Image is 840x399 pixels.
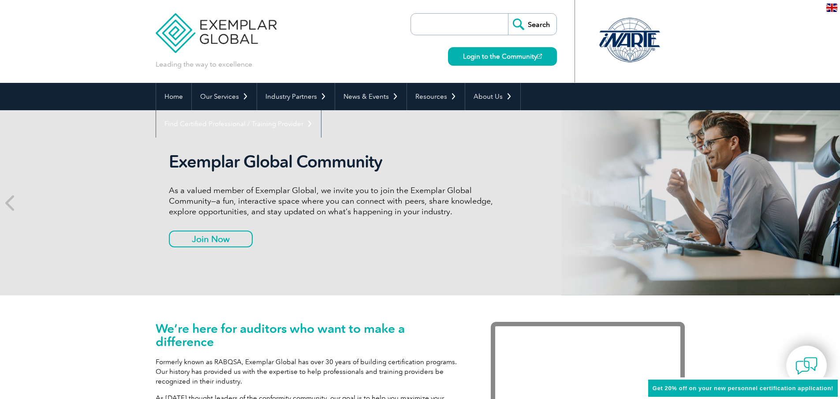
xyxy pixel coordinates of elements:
a: Industry Partners [257,83,335,110]
p: Leading the way to excellence [156,60,252,69]
a: Login to the Community [448,47,557,66]
p: As a valued member of Exemplar Global, we invite you to join the Exemplar Global Community—a fun,... [169,185,500,217]
span: Get 20% off on your new personnel certification application! [653,385,833,392]
p: Formerly known as RABQSA, Exemplar Global has over 30 years of building certification programs. O... [156,357,464,386]
a: Join Now [169,231,253,247]
a: Our Services [192,83,257,110]
a: Home [156,83,191,110]
a: Find Certified Professional / Training Provider [156,110,321,138]
a: News & Events [335,83,407,110]
img: contact-chat.png [795,355,818,377]
h2: Exemplar Global Community [169,152,500,172]
a: About Us [465,83,520,110]
h1: We’re here for auditors who want to make a difference [156,322,464,348]
a: Resources [407,83,465,110]
img: en [826,4,837,12]
img: open_square.png [537,54,542,59]
input: Search [508,14,556,35]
